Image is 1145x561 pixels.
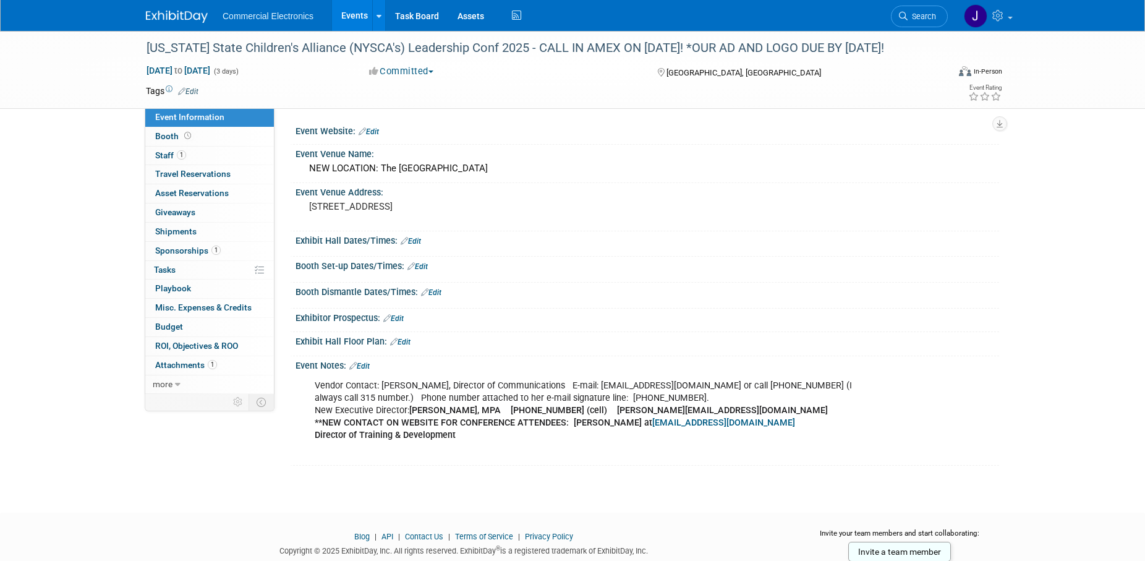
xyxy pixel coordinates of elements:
span: [GEOGRAPHIC_DATA], [GEOGRAPHIC_DATA] [666,68,821,77]
span: Playbook [155,283,191,293]
span: Asset Reservations [155,188,229,198]
div: Event Format [875,64,1002,83]
a: Staff1 [145,147,274,165]
a: Edit [359,127,379,136]
div: Event Venue Name: [296,145,999,160]
div: Event Venue Address: [296,183,999,199]
span: Event Information [155,112,224,122]
a: Giveaways [145,203,274,222]
a: more [145,375,274,394]
span: Booth [155,131,194,141]
a: Misc. Expenses & Credits [145,299,274,317]
a: Edit [178,87,198,96]
span: Tasks [154,265,176,275]
a: Edit [407,262,428,271]
span: Attachments [155,360,217,370]
div: Invite your team members and start collaborating: [800,528,1000,547]
a: Contact Us [405,532,443,541]
div: NEW LOCATION: The [GEOGRAPHIC_DATA] [305,159,990,178]
sup: ® [496,545,500,552]
img: Format-Inperson.png [959,66,971,76]
a: Playbook [145,280,274,298]
a: Shipments [145,223,274,241]
span: 1 [177,150,186,160]
div: Exhibitor Prospectus: [296,309,999,325]
a: API [381,532,393,541]
a: Tasks [145,261,274,280]
div: Booth Dismantle Dates/Times: [296,283,999,299]
td: Personalize Event Tab Strip [228,394,249,410]
div: Event Notes: [296,356,999,372]
img: Jennifer Roosa [964,4,987,28]
div: Exhibit Hall Floor Plan: [296,332,999,348]
span: Giveaways [155,207,195,217]
span: Misc. Expenses & Credits [155,302,252,312]
div: Copyright © 2025 ExhibitDay, Inc. All rights reserved. ExhibitDay is a registered trademark of Ex... [146,542,781,557]
b: **NEW CONTACT ON WEBSITE FOR CONFERENCE ATTENDEES: [PERSON_NAME] at Director of Training & Develo... [315,418,798,440]
a: Attachments1 [145,356,274,375]
a: Booth [145,127,274,146]
a: Sponsorships1 [145,242,274,260]
span: Commercial Electronics [223,11,313,21]
div: Event Rating [968,85,1002,91]
a: Search [891,6,948,27]
span: Booth not reserved yet [182,131,194,140]
a: Privacy Policy [525,532,573,541]
a: Budget [145,318,274,336]
span: | [395,532,403,541]
a: Travel Reservations [145,165,274,184]
div: Event Website: [296,122,999,138]
span: [DATE] [DATE] [146,65,211,76]
span: | [372,532,380,541]
span: Budget [155,322,183,332]
a: Asset Reservations [145,184,274,203]
span: more [153,379,172,389]
button: Committed [365,65,438,78]
a: [EMAIL_ADDRESS][DOMAIN_NAME] [652,418,795,428]
div: [US_STATE] State Children's Alliance (NYSCA's) Leadership Conf 2025 - CALL IN AMEX ON [DATE]! *OU... [142,37,929,59]
span: (3 days) [213,67,239,75]
td: Toggle Event Tabs [249,394,275,410]
span: Staff [155,150,186,160]
div: Booth Set-up Dates/Times: [296,257,999,273]
span: ROI, Objectives & ROO [155,341,238,351]
span: Shipments [155,226,197,236]
a: Edit [421,288,441,297]
div: Vendor Contact: [PERSON_NAME], Director of Communications E-mail: [EMAIL_ADDRESS][DOMAIN_NAME] or... [306,374,863,460]
span: | [445,532,453,541]
a: Edit [401,237,421,246]
b: [PERSON_NAME], MPA [PHONE_NUMBER] (cell) [PERSON_NAME][EMAIL_ADDRESS][DOMAIN_NAME] [409,405,828,416]
span: to [172,66,184,75]
span: Travel Reservations [155,169,231,179]
img: ExhibitDay [146,11,208,23]
td: Tags [146,85,198,97]
a: Edit [390,338,411,346]
a: Edit [349,362,370,370]
a: Event Information [145,108,274,127]
pre: [STREET_ADDRESS] [309,201,575,212]
span: Sponsorships [155,246,221,255]
span: 1 [211,246,221,255]
div: Exhibit Hall Dates/Times: [296,231,999,247]
div: In-Person [973,67,1002,76]
a: Terms of Service [455,532,513,541]
a: Blog [354,532,370,541]
a: Edit [383,314,404,323]
span: | [515,532,523,541]
a: ROI, Objectives & ROO [145,337,274,356]
span: 1 [208,360,217,369]
span: Search [908,12,936,21]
